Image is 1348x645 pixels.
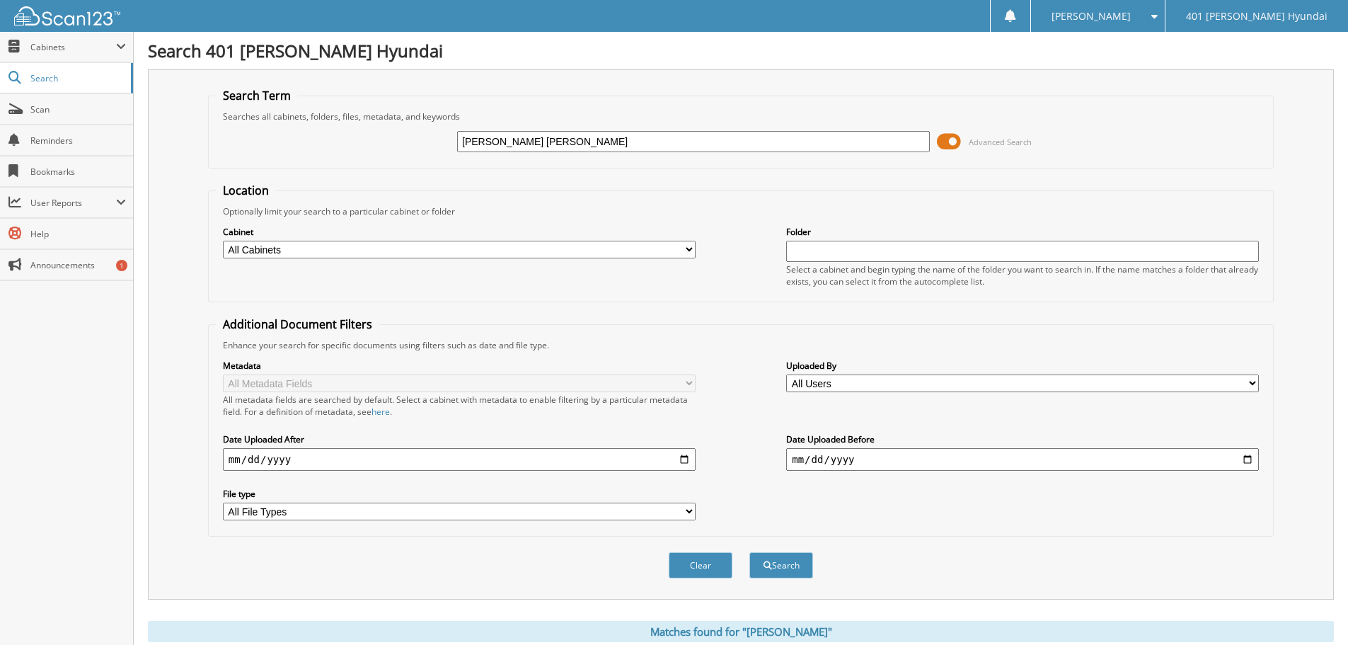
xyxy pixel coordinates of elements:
[216,183,276,198] legend: Location
[216,316,379,332] legend: Additional Document Filters
[216,205,1266,217] div: Optionally limit your search to a particular cabinet or folder
[30,259,126,271] span: Announcements
[30,41,116,53] span: Cabinets
[216,110,1266,122] div: Searches all cabinets, folders, files, metadata, and keywords
[30,135,126,147] span: Reminders
[1186,12,1327,21] span: 401 [PERSON_NAME] Hyundai
[223,360,696,372] label: Metadata
[786,226,1259,238] label: Folder
[786,448,1259,471] input: end
[30,103,126,115] span: Scan
[223,433,696,445] label: Date Uploaded After
[216,339,1266,351] div: Enhance your search for specific documents using filters such as date and file type.
[216,88,298,103] legend: Search Term
[1277,577,1348,645] iframe: Chat Widget
[786,433,1259,445] label: Date Uploaded Before
[749,552,813,578] button: Search
[30,72,124,84] span: Search
[786,360,1259,372] label: Uploaded By
[30,166,126,178] span: Bookmarks
[116,260,127,271] div: 1
[223,488,696,500] label: File type
[148,621,1334,642] div: Matches found for "[PERSON_NAME]"
[669,552,732,578] button: Clear
[1052,12,1131,21] span: [PERSON_NAME]
[30,228,126,240] span: Help
[223,448,696,471] input: start
[371,406,390,418] a: here
[786,263,1259,287] div: Select a cabinet and begin typing the name of the folder you want to search in. If the name match...
[14,6,120,25] img: scan123-logo-white.svg
[223,394,696,418] div: All metadata fields are searched by default. Select a cabinet with metadata to enable filtering b...
[30,197,116,209] span: User Reports
[969,137,1032,147] span: Advanced Search
[223,226,696,238] label: Cabinet
[148,39,1334,62] h1: Search 401 [PERSON_NAME] Hyundai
